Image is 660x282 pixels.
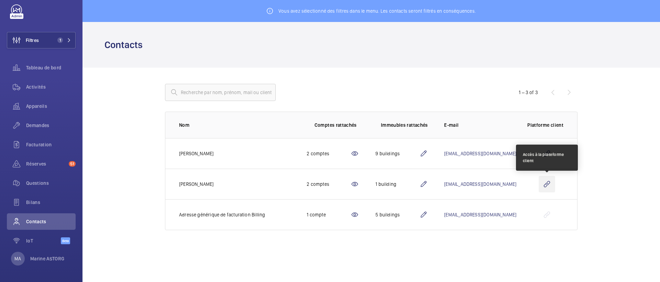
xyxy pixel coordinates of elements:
[527,122,563,128] p: Platforme client
[26,64,76,71] span: Tableau de bord
[523,151,571,164] div: Accès à la plateforme client
[307,211,351,218] div: 1 compte
[179,181,213,188] p: [PERSON_NAME]
[179,122,296,128] p: Nom
[26,141,76,148] span: Facturation
[26,160,66,167] span: Réserves
[375,181,419,188] div: 1 building
[26,37,39,44] span: Filtres
[381,122,428,128] p: Immeubles rattachés
[307,150,351,157] div: 2 comptes
[7,32,76,48] button: Filtres1
[26,237,61,244] span: IoT
[519,89,538,96] div: 1 – 3 of 3
[61,237,70,244] span: Beta
[69,161,76,167] span: 51
[26,83,76,90] span: Activités
[315,122,357,128] p: Comptes rattachés
[26,122,76,129] span: Demandes
[26,103,76,110] span: Appareils
[57,37,63,43] span: 1
[30,255,65,262] p: Marine ASTORG
[444,151,516,156] a: [EMAIL_ADDRESS][DOMAIN_NAME]
[26,180,76,187] span: Questions
[14,255,21,262] p: MA
[104,38,147,51] h1: Contacts
[444,122,516,128] p: E-mail
[375,211,419,218] div: 5 buildings
[26,199,76,206] span: Bilans
[26,218,76,225] span: Contacts
[179,211,265,218] p: Adresse générique de facturation Billing
[444,212,516,217] a: [EMAIL_ADDRESS][DOMAIN_NAME]
[165,84,276,101] input: Recherche par nom, prénom, mail ou client
[179,150,213,157] p: [PERSON_NAME]
[307,181,351,188] div: 2 comptes
[375,150,419,157] div: 9 buildings
[444,181,516,187] a: [EMAIL_ADDRESS][DOMAIN_NAME]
